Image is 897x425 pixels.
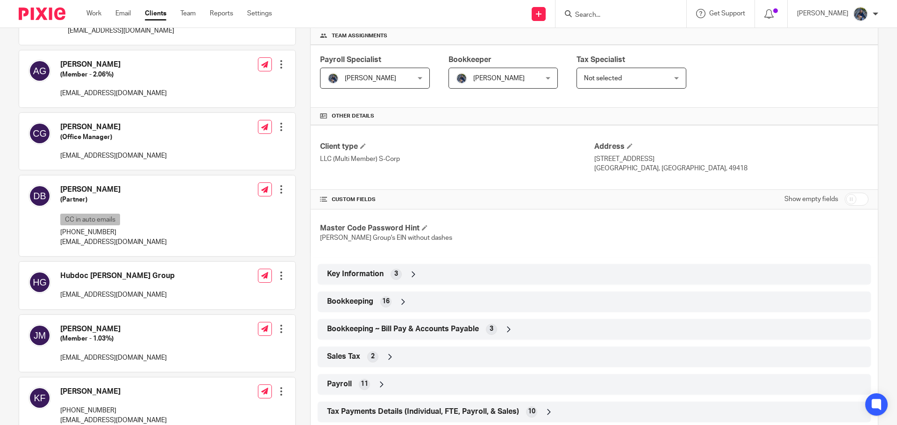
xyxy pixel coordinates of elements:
[456,73,467,84] img: 20210918_184149%20(2).jpg
[60,151,167,160] p: [EMAIL_ADDRESS][DOMAIN_NAME]
[797,9,848,18] p: [PERSON_NAME]
[28,60,51,82] img: svg%3E
[577,56,625,63] span: Tax Specialist
[60,132,167,142] h5: (Office Manager)
[332,112,374,120] span: Other details
[60,195,167,204] h5: (Partner)
[853,7,868,21] img: 20210918_184149%20(2).jpg
[60,214,120,225] p: CC in auto emails
[327,73,339,84] img: 20210918_184149%20(2).jpg
[60,416,167,425] p: [EMAIL_ADDRESS][DOMAIN_NAME]
[327,324,479,334] span: Bookkeeping ~ Bill Pay & Accounts Payable
[327,379,352,389] span: Payroll
[60,271,175,281] h4: Hubdoc [PERSON_NAME] Group
[60,89,167,98] p: [EMAIL_ADDRESS][DOMAIN_NAME]
[332,32,387,40] span: Team assignments
[327,269,384,279] span: Key Information
[115,9,131,18] a: Email
[320,235,452,241] span: [PERSON_NAME] Group's EIN without dashes
[28,324,51,347] img: svg%3E
[86,9,101,18] a: Work
[60,387,167,397] h4: [PERSON_NAME]
[60,122,167,132] h4: [PERSON_NAME]
[60,237,167,247] p: [EMAIL_ADDRESS][DOMAIN_NAME]
[180,9,196,18] a: Team
[594,142,869,152] h4: Address
[19,7,65,20] img: Pixie
[784,195,838,204] label: Show empty fields
[68,26,174,35] p: [EMAIL_ADDRESS][DOMAIN_NAME]
[327,407,519,417] span: Tax Payments Details (Individual, FTE, Payroll, & Sales)
[60,60,167,70] h4: [PERSON_NAME]
[473,75,525,82] span: [PERSON_NAME]
[60,290,175,300] p: [EMAIL_ADDRESS][DOMAIN_NAME]
[60,185,167,195] h4: [PERSON_NAME]
[394,269,398,279] span: 3
[60,353,167,362] p: [EMAIL_ADDRESS][DOMAIN_NAME]
[490,324,493,334] span: 3
[60,228,167,237] p: [PHONE_NUMBER]
[361,379,368,389] span: 11
[247,9,272,18] a: Settings
[320,196,594,203] h4: CUSTOM FIELDS
[584,75,622,82] span: Not selected
[320,154,594,164] p: LLC (Multi Member) S-Corp
[60,70,167,79] h5: (Member - 2.06%)
[145,9,166,18] a: Clients
[60,406,167,415] p: [PHONE_NUMBER]
[60,324,167,334] h4: [PERSON_NAME]
[28,387,51,409] img: svg%3E
[709,10,745,17] span: Get Support
[327,297,373,307] span: Bookkeeping
[320,142,594,152] h4: Client type
[371,352,375,361] span: 2
[574,11,658,20] input: Search
[28,271,51,293] img: svg%3E
[60,334,167,343] h5: (Member - 1.03%)
[594,154,869,164] p: [STREET_ADDRESS]
[345,75,396,82] span: [PERSON_NAME]
[448,56,491,63] span: Bookkeeper
[28,185,51,207] img: svg%3E
[320,56,381,63] span: Payroll Specialist
[594,164,869,173] p: [GEOGRAPHIC_DATA], [GEOGRAPHIC_DATA], 49418
[210,9,233,18] a: Reports
[382,297,390,306] span: 16
[327,352,360,362] span: Sales Tax
[528,407,535,416] span: 10
[320,223,594,233] h4: Master Code Password Hint
[28,122,51,145] img: svg%3E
